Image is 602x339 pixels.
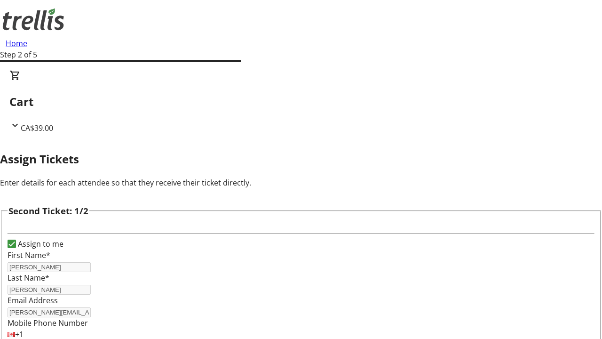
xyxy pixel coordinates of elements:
div: CartCA$39.00 [9,70,593,134]
label: Last Name* [8,273,49,283]
label: Email Address [8,295,58,306]
span: CA$39.00 [21,123,53,133]
label: First Name* [8,250,50,260]
label: Assign to me [16,238,63,250]
h3: Second Ticket: 1/2 [8,204,88,218]
h2: Cart [9,93,593,110]
label: Mobile Phone Number [8,318,88,328]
